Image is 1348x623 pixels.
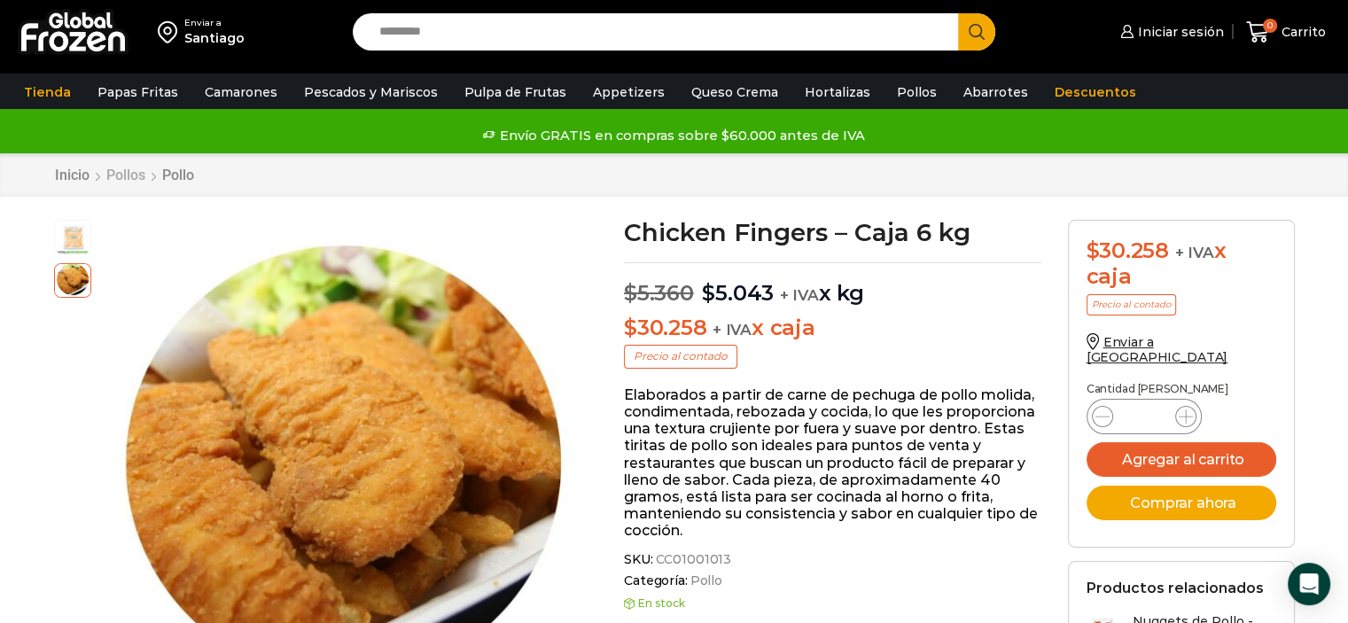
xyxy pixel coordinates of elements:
[624,345,737,368] p: Precio al contado
[54,167,90,183] a: Inicio
[796,75,879,109] a: Hortalizas
[688,573,722,588] a: Pollo
[161,167,195,183] a: Pollo
[624,315,706,340] bdi: 30.258
[624,597,1041,610] p: En stock
[702,280,715,306] span: $
[1087,383,1276,395] p: Cantidad [PERSON_NAME]
[624,280,694,306] bdi: 5.360
[1175,244,1214,261] span: + IVA
[1087,238,1169,263] bdi: 30.258
[624,315,637,340] span: $
[1087,334,1228,365] a: Enviar a [GEOGRAPHIC_DATA]
[1087,486,1276,520] button: Comprar ahora
[713,321,752,339] span: + IVA
[158,17,184,47] img: address-field-icon.svg
[184,29,245,47] div: Santiago
[958,13,995,51] button: Search button
[1087,238,1100,263] span: $
[15,75,80,109] a: Tienda
[624,315,1041,341] p: x caja
[624,280,637,306] span: $
[682,75,787,109] a: Queso Crema
[1087,294,1176,315] p: Precio al contado
[624,262,1041,307] p: x kg
[1087,442,1276,477] button: Agregar al carrito
[55,221,90,256] span: chicken-fingers
[105,167,146,183] a: Pollos
[702,280,774,306] bdi: 5.043
[1242,12,1330,53] a: 0 Carrito
[295,75,447,109] a: Pescados y Mariscos
[1134,23,1224,41] span: Iniciar sesión
[652,552,731,567] span: CC01001013
[456,75,575,109] a: Pulpa de Frutas
[888,75,946,109] a: Pollos
[584,75,674,109] a: Appetizers
[780,286,819,304] span: + IVA
[1046,75,1145,109] a: Descuentos
[1087,238,1276,290] div: x caja
[1277,23,1326,41] span: Carrito
[624,386,1041,540] p: Elaborados a partir de carne de pechuga de pollo molida, condimentada, rebozada y cocida, lo que ...
[955,75,1037,109] a: Abarrotes
[54,167,195,183] nav: Breadcrumb
[1087,580,1264,596] h2: Productos relacionados
[624,220,1041,245] h1: Chicken Fingers – Caja 6 kg
[1263,19,1277,33] span: 0
[624,573,1041,588] span: Categoría:
[55,261,90,297] span: pollo-apanado
[624,552,1041,567] span: SKU:
[196,75,286,109] a: Camarones
[184,17,245,29] div: Enviar a
[1288,563,1330,605] div: Open Intercom Messenger
[1116,14,1224,50] a: Iniciar sesión
[1127,404,1161,429] input: Product quantity
[89,75,187,109] a: Papas Fritas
